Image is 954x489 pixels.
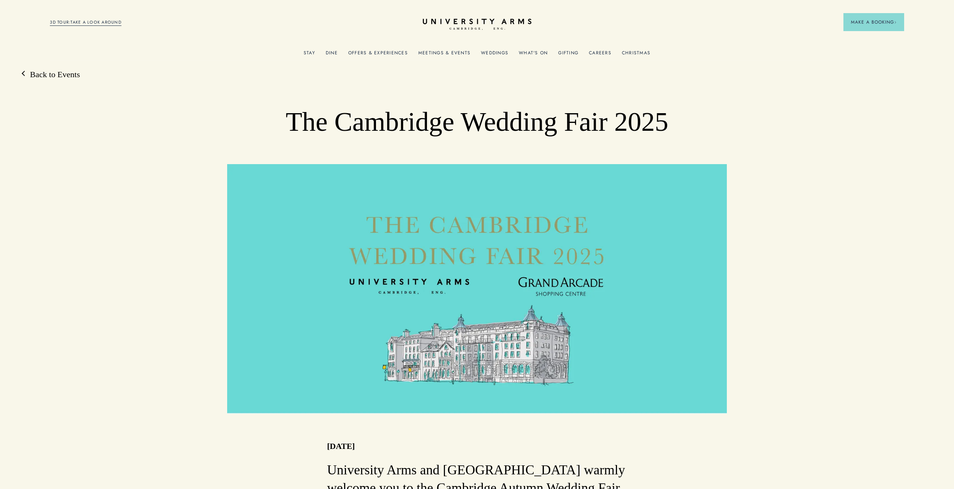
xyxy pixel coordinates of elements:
a: Christmas [622,50,650,60]
a: Dine [326,50,338,60]
a: Meetings & Events [418,50,470,60]
a: Home [423,19,532,30]
img: image-76a666c791205a5b481a3cf653873a355df279d9-7084x3084-png [227,164,727,414]
a: Offers & Experiences [348,50,408,60]
a: Weddings [481,50,508,60]
span: Make a Booking [851,19,897,25]
a: Back to Events [22,69,80,80]
button: Make a BookingArrow icon [843,13,904,31]
img: Arrow icon [894,21,897,24]
a: Careers [589,50,611,60]
a: Stay [304,50,315,60]
a: What's On [519,50,548,60]
p: [DATE] [327,440,355,453]
h1: The Cambridge Wedding Fair 2025 [277,106,677,138]
a: Gifting [558,50,578,60]
a: 3D TOUR:TAKE A LOOK AROUND [50,19,121,26]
